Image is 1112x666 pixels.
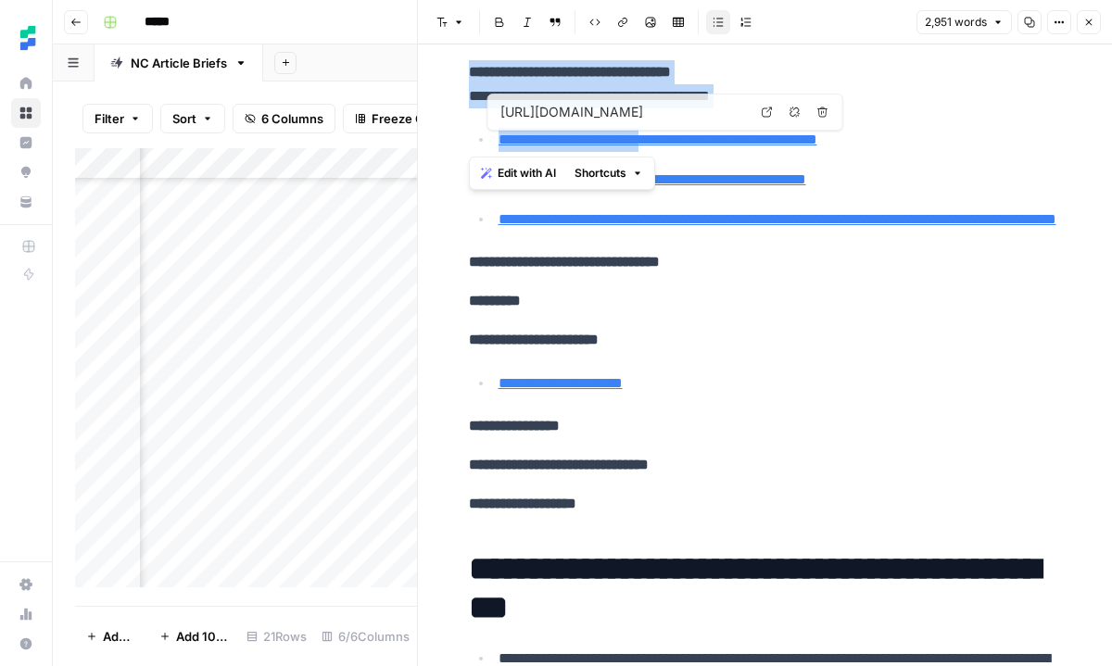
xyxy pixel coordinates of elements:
img: Ten Speed Logo [11,21,44,55]
div: 21 Rows [239,622,314,651]
a: Browse [11,98,41,128]
button: Add 10 Rows [148,622,239,651]
span: 6 Columns [261,109,323,128]
button: Add Row [75,622,148,651]
button: Help + Support [11,629,41,659]
span: Add Row [103,627,137,646]
button: Edit with AI [474,161,563,185]
span: Edit with AI [498,165,556,182]
button: Sort [160,104,225,133]
button: Freeze Columns [343,104,479,133]
button: 2,951 words [916,10,1012,34]
a: Your Data [11,187,41,217]
a: Opportunities [11,157,41,187]
span: Sort [172,109,196,128]
button: Workspace: Ten Speed [11,15,41,61]
span: Filter [95,109,124,128]
span: Shortcuts [575,165,626,182]
button: Shortcuts [567,161,651,185]
a: NC Article Briefs [95,44,263,82]
span: 2,951 words [925,14,987,31]
span: Add 10 Rows [176,627,228,646]
button: Filter [82,104,153,133]
a: Home [11,69,41,98]
a: Settings [11,570,41,599]
button: 6 Columns [233,104,335,133]
span: Freeze Columns [372,109,467,128]
a: Insights [11,128,41,157]
div: 6/6 Columns [314,622,417,651]
a: Usage [11,599,41,629]
div: NC Article Briefs [131,54,227,72]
